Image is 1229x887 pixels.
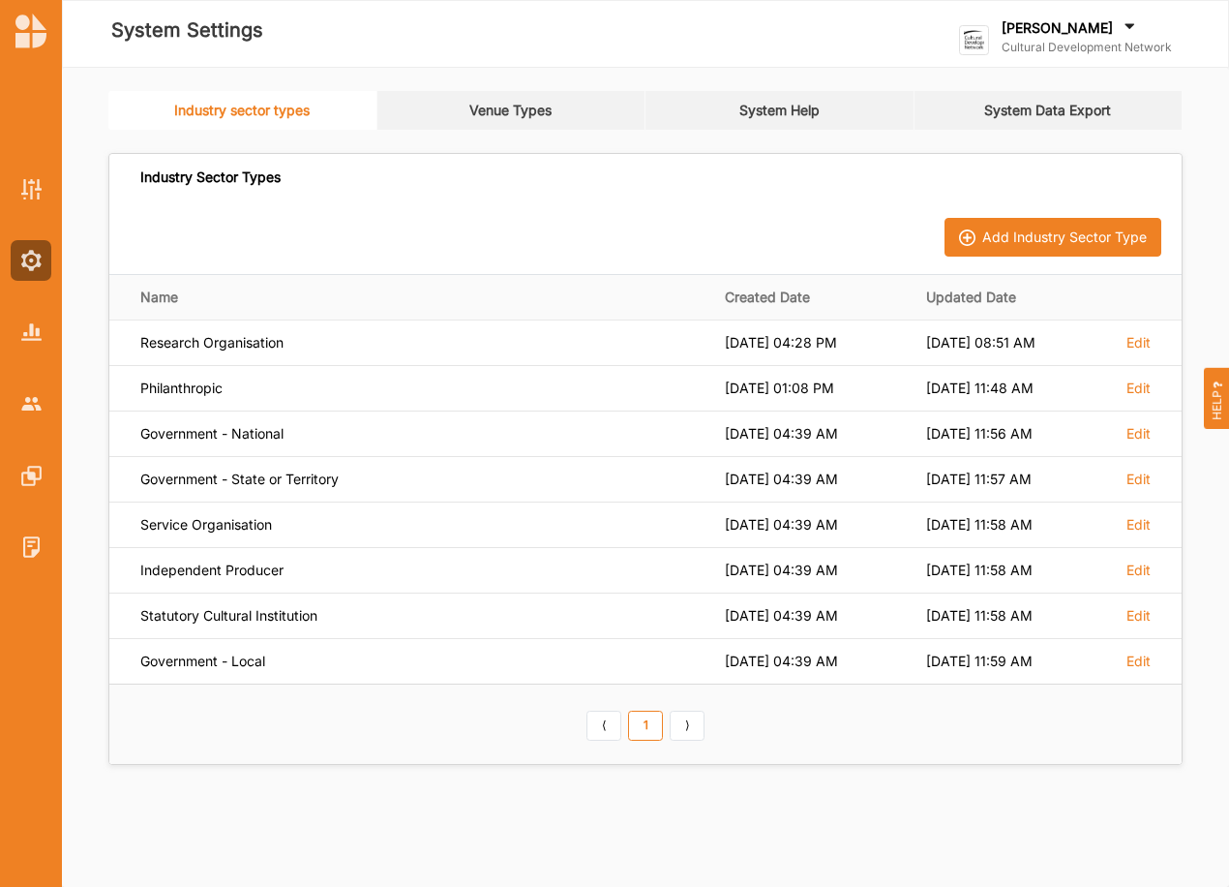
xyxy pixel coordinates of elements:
label: Cultural Development Network [1002,40,1172,55]
div: [DATE] 04:39 AM [725,607,898,625]
label: System Settings [111,15,263,46]
label: Edit [1126,562,1151,579]
div: [DATE] 08:51 AM [926,334,1099,352]
img: Activity Settings [21,179,42,199]
div: [DATE] 11:58 AM [926,516,1099,534]
a: System Data Export [914,91,1184,130]
div: Government - Local [140,653,698,670]
img: Accounts & Users [21,397,42,410]
div: Research Organisation [140,334,698,352]
label: Edit [1126,334,1151,352]
a: Activity Settings [11,168,51,209]
div: [DATE] 04:39 AM [725,653,898,670]
div: Pagination Navigation [584,708,708,741]
label: [PERSON_NAME] [1002,19,1113,37]
img: System Settings [21,250,42,271]
div: [DATE] 04:28 PM [725,334,898,352]
div: [DATE] 11:58 AM [926,607,1099,625]
button: iconAdd Industry Sector Type [944,218,1162,257]
div: [DATE] 11:48 AM [926,380,1099,397]
label: Edit [1126,380,1151,397]
a: Features [11,455,51,496]
a: System Reports [11,312,51,352]
label: Edit [1126,425,1151,443]
div: [DATE] 11:59 AM [926,653,1099,670]
label: Edit [1126,516,1151,534]
a: System Help [645,91,914,130]
img: System Reports [21,323,42,340]
label: Edit [1126,607,1151,625]
div: [DATE] 04:39 AM [725,425,898,443]
div: [DATE] 11:58 AM [926,562,1099,579]
a: Industry sector types [108,91,377,130]
div: Add Industry Sector Type [982,229,1147,246]
div: Statutory Cultural Institution [140,607,698,625]
img: Features [21,466,42,486]
img: logo [15,14,46,48]
a: Next item [670,711,704,742]
div: Service Organisation [140,516,698,534]
img: icon [959,229,976,247]
a: 1 [628,711,663,742]
a: System Settings [11,240,51,281]
div: [DATE] 04:39 AM [725,562,898,579]
label: Edit [1126,653,1151,670]
img: System Logs [21,536,42,557]
div: Government - State or Territory [140,471,698,488]
label: Edit [1126,471,1151,488]
div: Industry Sector Types [140,168,281,186]
th: Updated Date [913,274,1113,320]
a: Venue Types [377,91,646,130]
a: System Logs [11,527,51,567]
div: [DATE] 11:57 AM [926,471,1099,488]
div: [DATE] 11:56 AM [926,425,1099,443]
div: [DATE] 04:39 AM [725,471,898,488]
a: Previous item [586,711,621,742]
th: Name [109,274,711,320]
div: Government - National [140,425,698,443]
div: [DATE] 01:08 PM [725,380,898,397]
img: logo [959,25,989,55]
div: Philanthropic [140,380,698,397]
a: Accounts & Users [11,383,51,424]
div: Independent Producer [140,562,698,579]
div: [DATE] 04:39 AM [725,516,898,534]
th: Created Date [711,274,912,320]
